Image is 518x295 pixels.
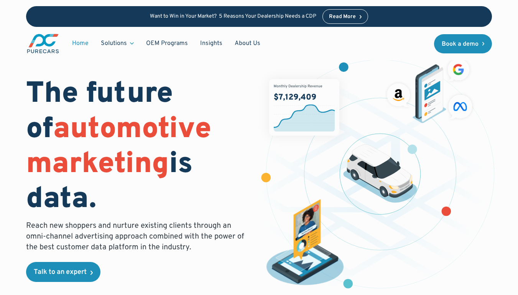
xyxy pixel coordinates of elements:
span: automotive marketing [26,111,211,183]
a: Insights [194,36,229,51]
div: Book a demo [442,41,479,47]
div: Talk to an expert [34,269,87,276]
img: chart showing monthly dealership revenue of $7m [269,79,339,135]
div: Solutions [95,36,140,51]
div: Read More [329,14,356,20]
img: illustration of a vehicle [343,144,417,203]
p: Reach new shoppers and nurture existing clients through an omni-channel advertising approach comb... [26,220,250,253]
a: Book a demo [434,34,492,53]
a: main [26,33,60,54]
img: ads on social media and advertising partners [383,55,475,123]
a: Talk to an expert [26,262,100,282]
h1: The future of is data. [26,77,250,217]
a: About Us [229,36,266,51]
img: purecars logo [26,33,60,54]
div: Solutions [101,39,127,48]
a: OEM Programs [140,36,194,51]
a: Read More [322,9,368,24]
a: Home [66,36,95,51]
img: persona of a buyer [261,199,349,288]
p: Want to Win in Your Market? 5 Reasons Your Dealership Needs a CDP [150,13,316,20]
